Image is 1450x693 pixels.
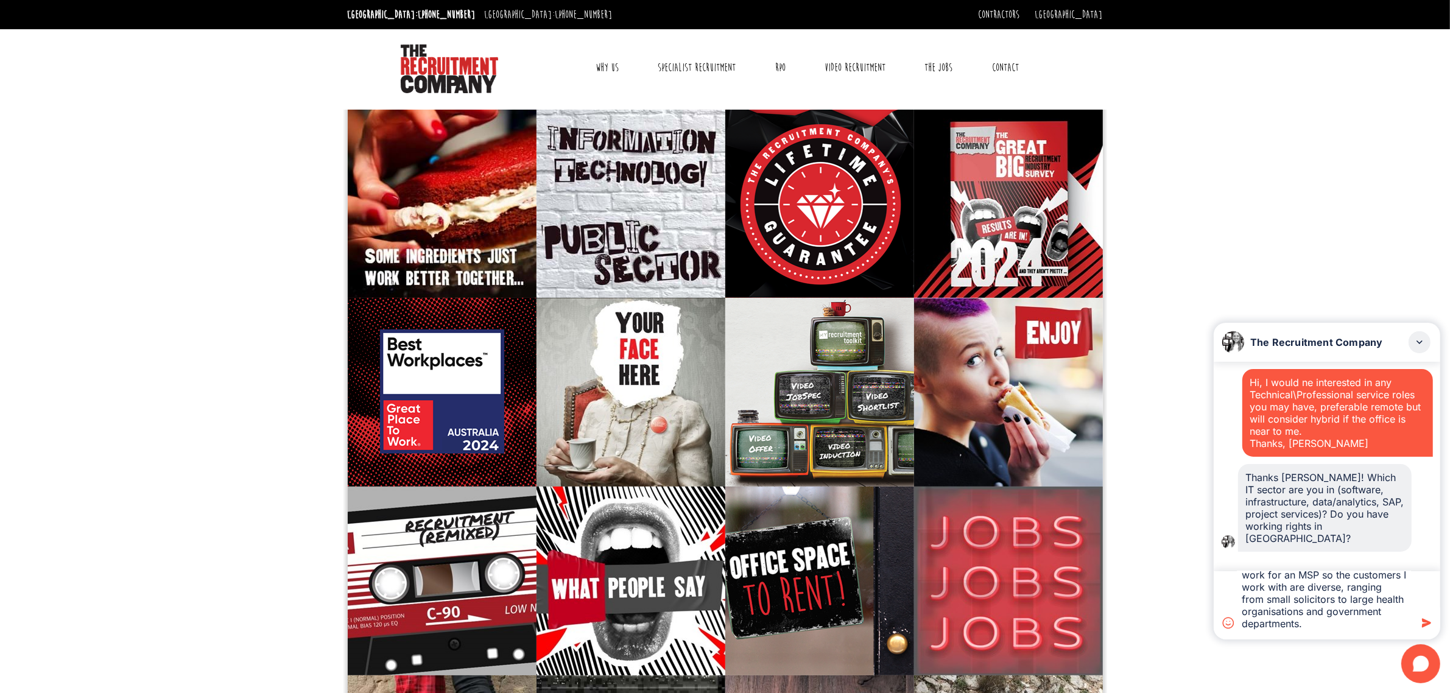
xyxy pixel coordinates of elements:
a: [GEOGRAPHIC_DATA] [1035,8,1103,21]
a: Why Us [586,52,628,83]
li: [GEOGRAPHIC_DATA]: [482,5,616,24]
a: [PHONE_NUMBER] [555,8,613,21]
a: RPO [766,52,795,83]
a: Specialist Recruitment [649,52,745,83]
a: Video Recruitment [815,52,895,83]
img: The Recruitment Company [401,44,498,93]
a: [PHONE_NUMBER] [418,8,476,21]
a: Contact [983,52,1028,83]
a: Contractors [979,8,1020,21]
a: The Jobs [915,52,962,83]
li: [GEOGRAPHIC_DATA]: [345,5,479,24]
